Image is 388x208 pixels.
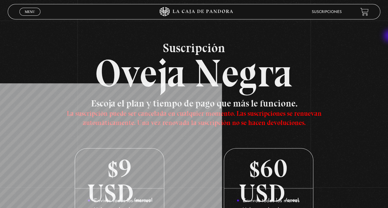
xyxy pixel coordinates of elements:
[25,10,35,14] span: Menu
[360,8,369,16] a: View your shopping cart
[23,15,37,19] span: Cerrar
[8,42,380,54] span: Suscripción
[224,148,313,189] p: $60 USD
[45,99,343,127] h3: Escoja el plan y tiempo de pago que más le funcione.
[8,42,380,93] h2: Oveja Negra
[75,148,164,189] p: $9 USD
[66,109,321,127] span: La suscripción puede ser cancelada en cualquier momento. Las suscripciones se renuevan automática...
[312,10,342,14] a: Suscripciones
